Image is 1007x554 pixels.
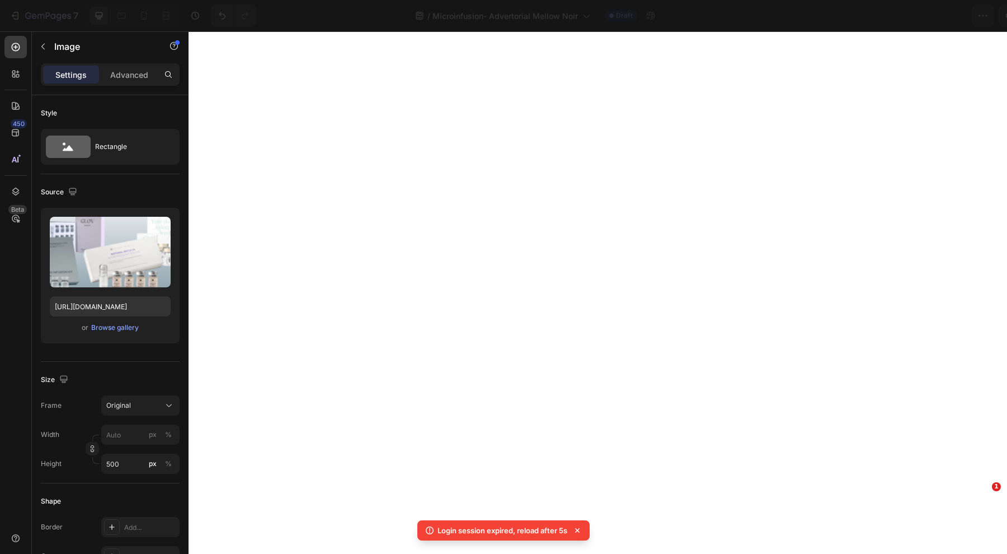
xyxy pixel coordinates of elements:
div: % [165,459,172,469]
button: % [146,457,159,471]
div: px [149,459,157,469]
button: Original [101,395,180,416]
iframe: Intercom live chat [969,499,996,526]
div: Size [41,373,70,388]
span: Save [869,11,887,21]
button: px [162,457,175,471]
button: Save [859,4,896,27]
div: 450 [11,119,27,128]
p: 7 [73,9,78,22]
input: https://example.com/image.jpg [50,296,171,316]
button: Browse gallery [91,322,139,333]
div: Rectangle [95,134,163,160]
span: Draft [616,11,633,21]
button: 7 [4,4,83,27]
div: Browse gallery [91,323,139,333]
span: Microinfusion- Advertorial Mellow Noir [432,10,578,22]
span: / [427,10,430,22]
div: Publish [910,10,938,22]
label: Height [41,459,62,469]
span: 1 [992,482,1001,491]
button: px [162,428,175,441]
label: Frame [41,401,62,411]
div: Beta [8,205,27,214]
div: Border [41,522,63,532]
span: or [82,321,88,334]
div: Source [41,185,79,200]
p: Image [54,40,149,53]
span: Original [106,401,131,411]
div: % [165,430,172,440]
button: Publish [901,4,948,27]
div: Add... [124,523,177,533]
label: Width [41,430,59,440]
button: % [146,428,159,441]
p: Settings [55,69,87,81]
div: Style [41,108,57,118]
p: Login session expired, reload after 5s [437,525,567,536]
p: Advanced [110,69,148,81]
div: Undo/Redo [211,4,256,27]
input: px% [101,425,180,445]
input: px% [101,454,180,474]
img: preview-image [50,217,171,287]
div: Shape [41,496,61,506]
div: px [149,430,157,440]
iframe: Design area [189,31,1007,554]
